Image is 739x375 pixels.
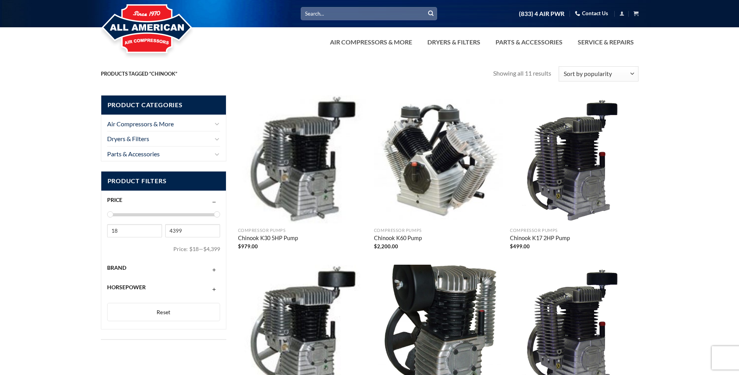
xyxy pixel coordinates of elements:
a: Chinook K30 5HP Pump [238,235,298,243]
img: Chinook K30 5hp and K28 Compressor Pump [238,95,367,224]
a: Dryers & Filters [423,34,485,50]
span: $18 [189,246,199,252]
bdi: 2,200.00 [374,243,398,249]
input: Min price [107,224,162,237]
a: Dryers & Filters [107,131,212,146]
bdi: 499.00 [510,243,530,249]
a: Air Compressors & More [325,34,417,50]
img: CHINOOK K60 10HP COMPRESSOR PUMP [374,95,503,224]
button: Toggle [214,119,220,128]
span: Brand [107,264,126,271]
span: Horsepower [107,284,146,290]
p: Compressor Pumps [374,228,503,233]
select: Shop order [559,66,638,81]
span: Price [107,196,122,203]
span: Reset [157,309,171,315]
span: $4,399 [203,246,220,252]
a: Contact Us [575,7,608,19]
p: Compressor Pumps [238,228,367,233]
button: Toggle [214,134,220,143]
a: Air Compressors & More [107,117,212,131]
span: — [199,246,203,252]
span: $ [374,243,377,249]
a: Chinook K60 Pump [374,235,422,243]
p: Compressor Pumps [510,228,638,233]
a: Parts & Accessories [107,147,212,161]
a: Chinook K17 2HP Pump [510,235,570,243]
span: Price: [173,242,189,256]
input: Search… [301,7,437,20]
span: $ [510,243,513,249]
span: Product Filters [101,172,226,191]
a: Parts & Accessories [491,34,567,50]
a: Service & Repairs [573,34,638,50]
input: Max price [165,224,220,237]
span: Product Categories [101,96,226,115]
button: Submit [425,8,437,19]
bdi: 979.00 [238,243,258,249]
img: Chinook K17 2HP Pump [510,95,638,224]
a: Login [619,9,624,18]
button: Toggle [214,149,220,159]
nav: Products tagged “Chinook” [101,71,494,77]
span: $ [238,243,241,249]
p: Showing all 11 results [493,68,551,78]
button: Reset [107,303,220,322]
a: (833) 4 AIR PWR [519,7,564,21]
